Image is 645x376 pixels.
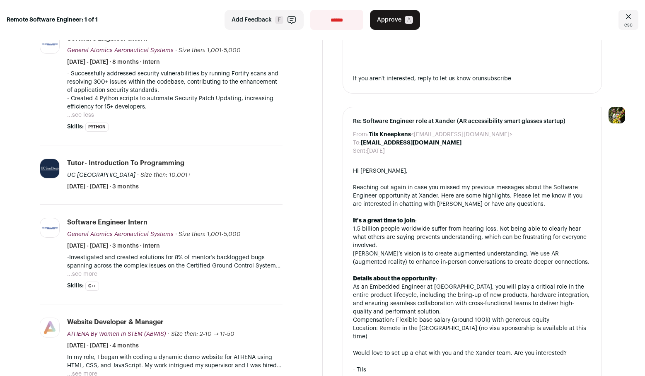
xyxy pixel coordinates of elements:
li: As an Embedded Engineer at [GEOGRAPHIC_DATA], y [353,283,592,316]
strong: Remote Software Engineer: 1 of 1 [7,16,98,24]
b: [EMAIL_ADDRESS][DOMAIN_NAME] [361,140,461,146]
p: - Successfully addressed security vulnerabilities by running Fortify scans and resolving 300+ iss... [67,70,283,94]
li: C++ [85,282,99,291]
div: If you aren't interested, reply to let us know or [353,75,592,83]
span: · Size then: 2-10 → 11-50 [168,331,234,337]
span: esc [624,22,633,28]
p: In my role, I began with coding a dynamic demo website for ATHENA using HTML, CSS, and JavaScript... [67,353,283,370]
img: 0a49444c0572b157b9a5cf098ed2ac2d0126c35499bb0d6f289509705dc8b8df.jpg [40,42,59,46]
img: 0a49444c0572b157b9a5cf098ed2ac2d0126c35499bb0d6f289509705dc8b8df.jpg [40,226,59,230]
dd: [DATE] [367,147,385,155]
button: Approve A [370,10,420,30]
button: ...see less [67,111,94,119]
li: Python [85,123,109,132]
button: ...see more [67,270,97,278]
span: UC [GEOGRAPHIC_DATA] [67,172,135,178]
img: 0a85e0040ec789a5f4ca8c3014261db4d538992ea62529c8ae45244436ec83c9 [40,318,59,337]
strong: Details about the opportunity [353,276,435,282]
li: Compensation: Flexible base salary (around 100k) with generous equity [353,316,592,324]
dt: From: [353,130,369,139]
span: Re: Software Engineer role at Xander (AR accessibility smart glasses startup) [353,117,592,125]
div: : [353,217,592,225]
a: Close [618,10,638,30]
span: Skills: [67,123,84,131]
dd: <[EMAIL_ADDRESS][DOMAIN_NAME]> [369,130,512,139]
span: A [405,16,413,24]
div: Reaching out again in case you missed my previous messages about the Software Engineer opportunit... [353,183,592,208]
button: Add Feedback F [225,10,304,30]
span: · Size then: 1,001-5,000 [175,48,241,53]
b: Tils Kneepkens [369,132,411,137]
dt: Sent: [353,147,367,155]
span: F [275,16,283,24]
div: Tutor- Introduction to Programming [67,159,184,168]
strong: It's a great time to join [353,218,415,224]
li: Location: Remote in the [GEOGRAPHIC_DATA] (no visa sponsorship is available at this time) [353,324,592,341]
p: -Investigated and created solutions for 8% of mentor’s backlogged bugs spanning across the comple... [67,253,283,270]
div: - Tils [353,366,592,374]
span: [DATE] - [DATE] · 3 months [67,183,139,191]
li: [PERSON_NAME]’s vision is to create augmented understanding. We use AR (augmented reality) to enh... [353,250,592,266]
span: [DATE] - [DATE] · 8 months · Intern [67,58,160,66]
div: Hi [PERSON_NAME], [353,167,592,175]
div: : [353,275,592,283]
span: Approve [377,16,401,24]
span: Skills: [67,282,84,290]
span: Add Feedback [232,16,272,24]
span: · Size then: 10,001+ [137,172,191,178]
span: General Atomics Aeronautical Systems [67,231,174,237]
div: Website Developer & Manager [67,318,164,327]
a: unsubscribe [478,76,511,82]
span: General Atomics Aeronautical Systems [67,48,174,53]
img: 6689865-medium_jpg [609,107,625,123]
div: Software Engineer Intern [67,218,147,227]
span: · Size then: 1,001-5,000 [175,231,241,237]
dt: To: [353,139,361,147]
span: [DATE] - [DATE] · 4 months [67,342,139,350]
span: [DATE] - [DATE] · 3 months · Intern [67,242,160,250]
p: - Created 4 Python scripts to automate Security Patch Updating, increasing efficiency for 15+ dev... [67,94,283,111]
span: ATHENA By Women In STEM (ABWIS) [67,331,166,337]
img: 8b9db0a2ba3055e3c83aad09c781d0d3a763961a4459b29d77b43f458cda34bc [40,159,59,178]
li: 1.5 billion people worldwide suffer from hearing loss. Not being able to clearly hear what others... [353,225,592,250]
div: Would love to set up a chat with you and the Xander team. Are you interested? [353,349,592,357]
